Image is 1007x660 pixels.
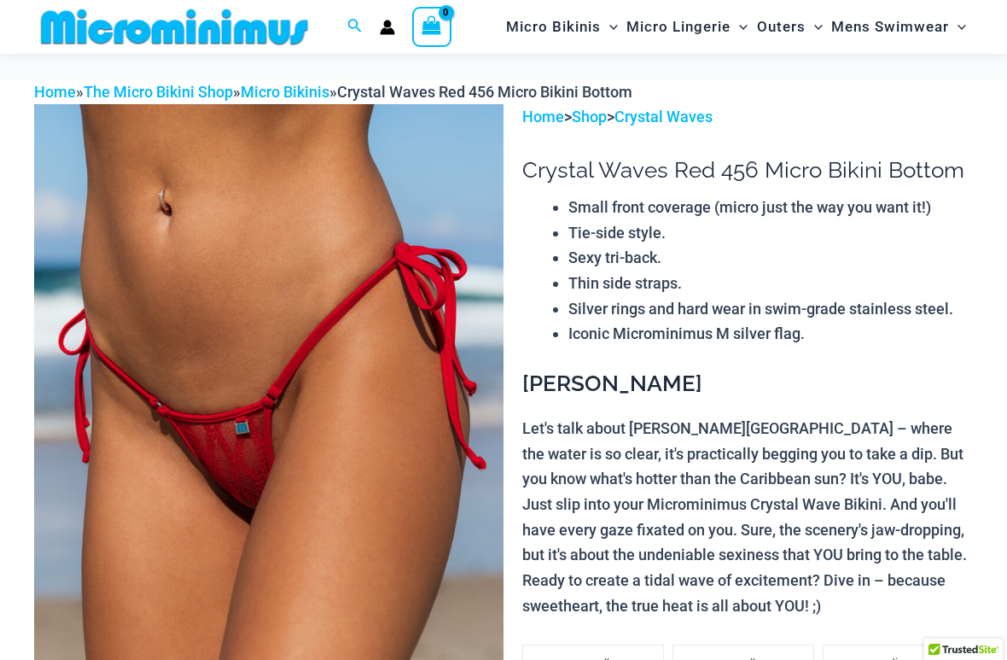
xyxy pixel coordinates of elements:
[831,5,949,49] span: Mens Swimwear
[412,7,451,46] a: View Shopping Cart, empty
[522,104,973,130] p: > >
[568,245,973,271] li: Sexy tri-back.
[522,108,564,126] a: Home
[241,83,329,101] a: Micro Bikinis
[827,5,970,49] a: Mens SwimwearMenu ToggleMenu Toggle
[34,83,76,101] a: Home
[614,108,713,126] a: Crystal Waves
[622,5,752,49] a: Micro LingerieMenu ToggleMenu Toggle
[731,5,748,49] span: Menu Toggle
[572,108,607,126] a: Shop
[34,8,315,46] img: MM SHOP LOGO FLAT
[568,220,973,246] li: Tie-side style.
[568,296,973,322] li: Silver rings and hard wear in swim-grade stainless steel.
[568,271,973,296] li: Thin side straps.
[499,3,973,51] nav: Site Navigation
[626,5,731,49] span: Micro Lingerie
[806,5,823,49] span: Menu Toggle
[568,321,973,347] li: Iconic Microminimus M silver flag.
[502,5,622,49] a: Micro BikinisMenu ToggleMenu Toggle
[380,20,395,35] a: Account icon link
[84,83,233,101] a: The Micro Bikini Shop
[522,157,973,184] h1: Crystal Waves Red 456 Micro Bikini Bottom
[757,5,806,49] span: Outers
[506,5,601,49] span: Micro Bikinis
[522,416,973,619] p: Let's talk about [PERSON_NAME][GEOGRAPHIC_DATA] – where the water is so clear, it's practically b...
[522,370,973,399] h3: [PERSON_NAME]
[949,5,966,49] span: Menu Toggle
[753,5,827,49] a: OutersMenu ToggleMenu Toggle
[347,16,363,38] a: Search icon link
[337,83,632,101] span: Crystal Waves Red 456 Micro Bikini Bottom
[34,83,632,101] span: » » »
[601,5,618,49] span: Menu Toggle
[568,195,973,220] li: Small front coverage (micro just the way you want it!)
